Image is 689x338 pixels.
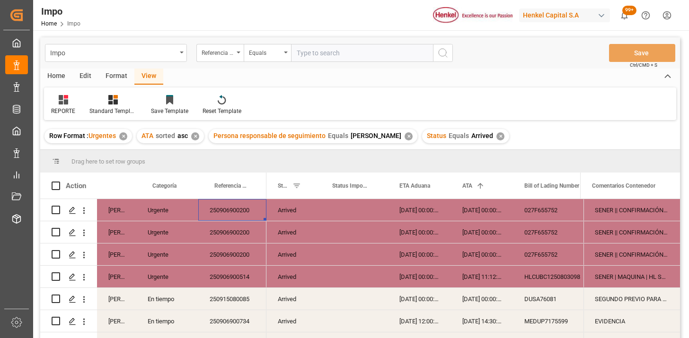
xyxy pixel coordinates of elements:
div: EVIDENCIA [583,310,680,332]
div: Urgente [136,266,198,287]
div: Referencia Leschaco [202,46,234,57]
div: Press SPACE to select this row. [583,266,680,288]
span: [PERSON_NAME] [351,132,401,139]
div: SENER || CONFIRMACIÓN FA Y/O DESCRIPCIÓN PEDIMENTO (AA RECHAZA PROCEDER COMO EN OPERACIONES ANTER... [583,243,680,265]
div: Home [40,69,72,85]
div: ✕ [496,132,504,140]
input: Type to search [291,44,433,62]
div: Equals [249,46,281,57]
div: Henkel Capital S.A [519,9,610,22]
div: [DATE] 11:12:00 [451,266,513,287]
a: Home [41,20,57,27]
div: Urgente [136,221,198,243]
button: show 101 new notifications [614,5,635,26]
div: [DATE] 00:00:00 [388,243,451,265]
button: Help Center [635,5,656,26]
div: ✕ [405,132,413,140]
div: View [134,69,163,85]
div: Urgente [136,243,198,265]
div: [DATE] 00:00:00 [388,199,451,221]
span: ATA [462,182,472,189]
div: [DATE] 00:00:00 [451,199,513,221]
button: open menu [244,44,291,62]
div: SEGUNDO PREVIO PARA MEDIR TAMAÑO DE ETIQUETA [583,288,680,310]
div: [DATE] 00:00:00 [388,266,451,287]
span: Arrived [471,132,493,139]
span: Status [278,182,289,189]
div: [PERSON_NAME] [97,310,136,332]
div: HLCUBC1250803098 [513,266,608,287]
div: [DATE] 00:00:00 [388,221,451,243]
span: Status [427,132,446,139]
div: 250915080085 [198,288,266,310]
div: Action [66,182,86,190]
div: Urgente [136,199,198,221]
div: Press SPACE to select this row. [583,221,680,243]
div: 250906900514 [198,266,266,287]
div: MEDUP7175599 [513,310,608,332]
div: Arrived [266,310,321,332]
div: SENER || CONFIRMACIÓN FA Y/O DESCRIPCIÓN PEDIMENTO (AA RECHAZA PROCEDER COMO EN OPERACIONES ANTER... [583,221,680,243]
div: Arrived [266,288,321,310]
div: [PERSON_NAME] [97,243,136,265]
div: SENER || CONFIRMACIÓN FA Y/O DESCRIPCIÓN PEDIMENTO (AA RECHAZA PROCEDER COMO EN OPERACIONES ANTER... [583,199,680,221]
div: 027F655752 [513,243,608,265]
span: Equals [449,132,469,139]
div: Standard Templates [89,107,137,115]
div: Arrived [266,266,321,287]
div: 250906900734 [198,310,266,332]
span: 99+ [622,6,636,15]
span: Bill of Lading Number [524,182,579,189]
span: sorted [156,132,175,139]
div: Reset Template [203,107,241,115]
div: 250906900200 [198,221,266,243]
div: 027F655752 [513,221,608,243]
div: Save Template [151,107,188,115]
div: En tiempo [136,288,198,310]
div: Press SPACE to select this row. [583,199,680,221]
div: Arrived [266,243,321,265]
div: DUSA76081 [513,288,608,310]
div: En tiempo [136,310,198,332]
span: Persona responsable de seguimiento [213,132,326,139]
span: Ctrl/CMD + S [630,61,657,69]
span: ATA [141,132,153,139]
div: [PERSON_NAME] [97,221,136,243]
div: [PERSON_NAME] [97,266,136,287]
div: ✕ [191,132,199,140]
div: Format [98,69,134,85]
div: 250906900200 [198,199,266,221]
div: [DATE] 14:30:00 [451,310,513,332]
span: Equals [328,132,348,139]
button: open menu [196,44,244,62]
div: [DATE] 00:00:00 [451,221,513,243]
span: Categoría [152,182,177,189]
div: [PERSON_NAME] [97,199,136,221]
span: ETA Aduana [399,182,430,189]
span: Referencia Leschaco [214,182,247,189]
div: ✕ [119,132,127,140]
div: Impo [41,4,80,18]
div: Press SPACE to select this row. [40,266,266,288]
div: Edit [72,69,98,85]
button: search button [433,44,453,62]
div: Press SPACE to select this row. [40,199,266,221]
div: Impo [50,46,177,58]
div: Arrived [266,221,321,243]
span: Row Format : [49,132,88,139]
div: [DATE] 00:00:00 [451,243,513,265]
span: Status Importación [332,182,368,189]
div: REPORTE [51,107,75,115]
div: 027F655752 [513,199,608,221]
button: open menu [45,44,187,62]
div: [PERSON_NAME] [97,288,136,310]
span: Drag here to set row groups [71,158,145,165]
div: [DATE] 12:00:00 [388,310,451,332]
div: [DATE] 00:00:00 [451,288,513,310]
span: asc [177,132,188,139]
button: Henkel Capital S.A [519,6,614,24]
div: Press SPACE to select this row. [40,243,266,266]
div: SENER | MAQUINA | HL SOLICITA CORRECCIÓN DEL CONSIGNEE [583,266,680,287]
div: Arrived [266,199,321,221]
span: Comentarios Contenedor [592,182,655,189]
